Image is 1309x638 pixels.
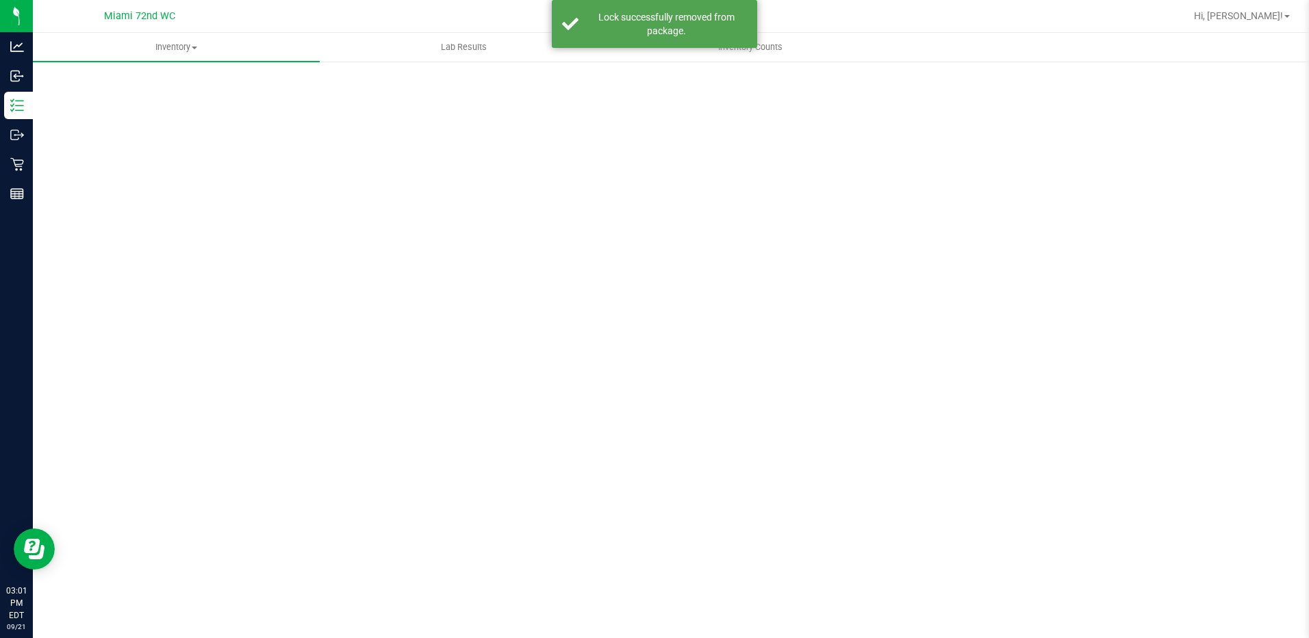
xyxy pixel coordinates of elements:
[10,128,24,142] inline-svg: Outbound
[10,40,24,53] inline-svg: Analytics
[6,585,27,622] p: 03:01 PM EDT
[10,157,24,171] inline-svg: Retail
[33,41,320,53] span: Inventory
[33,33,320,62] a: Inventory
[10,69,24,83] inline-svg: Inbound
[586,10,747,38] div: Lock successfully removed from package.
[104,10,175,22] span: Miami 72nd WC
[10,99,24,112] inline-svg: Inventory
[1194,10,1283,21] span: Hi, [PERSON_NAME]!
[6,622,27,632] p: 09/21
[422,41,505,53] span: Lab Results
[10,187,24,201] inline-svg: Reports
[320,33,607,62] a: Lab Results
[14,528,55,570] iframe: Resource center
